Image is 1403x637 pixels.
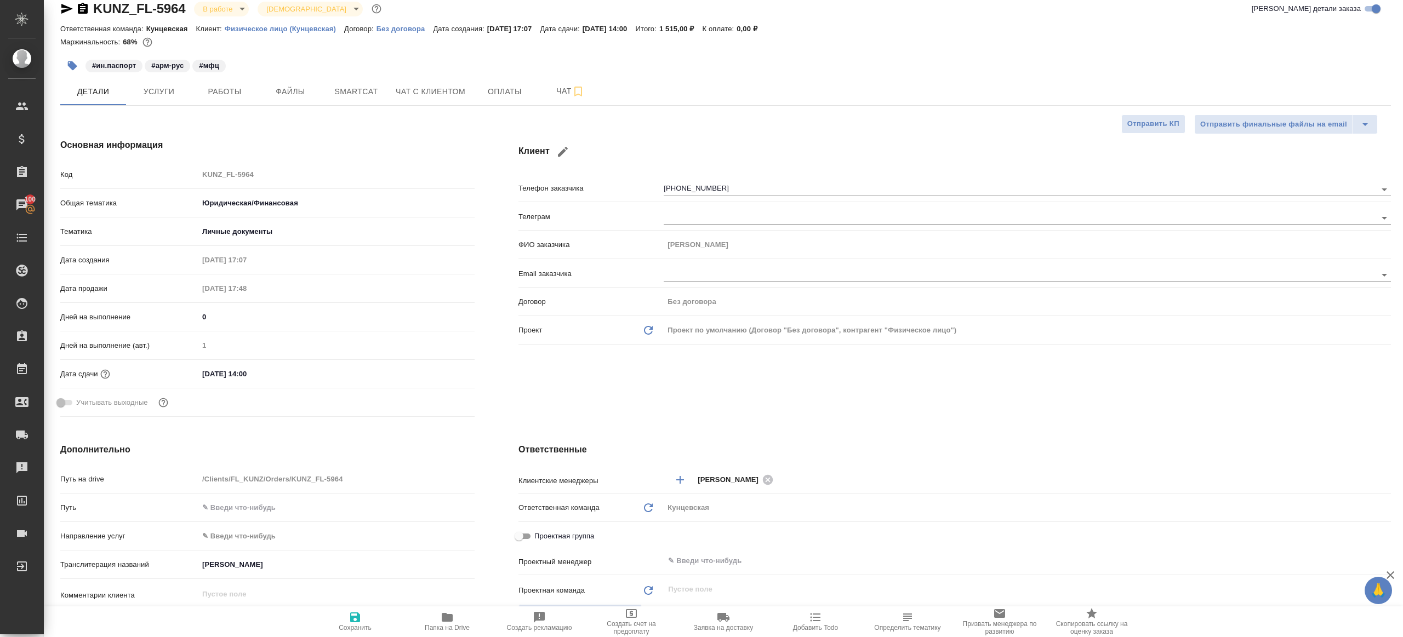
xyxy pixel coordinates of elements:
p: Проектный менеджер [518,556,664,567]
p: Договор [518,296,664,307]
input: Пустое поле [664,294,1391,309]
span: Учитывать выходные [76,397,148,408]
p: Общая тематика [60,198,198,209]
p: Дата создания: [433,25,487,33]
input: Пустое поле [198,280,294,296]
span: Папка на Drive [425,624,470,632]
p: Код [60,169,198,180]
button: Скопировать ссылку для ЯМессенджера [60,2,73,15]
p: Путь [60,502,198,513]
span: Создать рекламацию [507,624,572,632]
button: Сохранить [309,606,401,637]
a: 100 [3,191,41,219]
p: К оплате: [703,25,737,33]
p: Дней на выполнение (авт.) [60,340,198,351]
p: Телеграм [518,211,664,222]
button: Отправить финальные файлы на email [1194,114,1353,134]
button: 400.00 RUB; [140,35,155,49]
input: ✎ Введи что-нибудь [198,556,475,572]
span: [PERSON_NAME] детали заказа [1252,3,1361,14]
p: 0,00 ₽ [737,25,766,33]
span: Smartcat [330,85,383,99]
p: Тематика [60,226,198,237]
button: 🙏 [1365,577,1392,604]
h4: Клиент [518,139,1391,165]
button: [DEMOGRAPHIC_DATA] [263,4,349,14]
span: Призвать менеджера по развитию [960,620,1039,635]
p: Email заказчика [518,268,664,279]
span: Работы [198,85,251,99]
p: #арм-рус [151,60,184,71]
p: Дата продажи [60,283,198,294]
button: Распределить на ПМ-команду [518,604,642,623]
div: ✎ Введи что-нибудь [202,531,461,542]
div: Кунцевская [664,498,1391,517]
p: Итого: [635,25,659,33]
span: Проектная группа [534,531,594,542]
span: Файлы [264,85,317,99]
button: Open [1377,210,1392,226]
h4: Дополнительно [60,443,475,456]
span: Оплаты [478,85,531,99]
button: Скопировать ссылку [76,2,89,15]
input: Пустое поле [664,237,1391,252]
button: Доп статусы указывают на важность/срочность заказа [369,2,384,16]
p: 68% [123,38,140,46]
button: Определить тематику [862,606,954,637]
input: ✎ Введи что-нибудь [198,366,294,382]
button: Добавить менеджера [667,467,693,493]
span: Чат с клиентом [396,85,465,99]
p: Направление услуг [60,531,198,542]
p: [DATE] 14:00 [583,25,636,33]
div: ✎ Введи что-нибудь [198,527,475,546]
p: Телефон заказчика [518,183,664,194]
span: ин.паспорт [84,60,144,70]
div: В работе [258,2,362,16]
button: Open [1377,267,1392,283]
button: Скопировать ссылку на оценку заказа [1046,606,1138,637]
p: ФИО заказчика [518,239,664,250]
p: [DATE] 17:07 [487,25,540,33]
p: Комментарии клиента [60,590,198,601]
div: Личные документы [198,222,475,241]
span: 100 [18,194,43,205]
h4: Ответственные [518,443,1391,456]
input: ✎ Введи что-нибудь [198,500,475,515]
p: Клиент: [196,25,225,33]
p: Клиентские менеджеры [518,475,664,486]
p: Проектная команда [518,585,585,596]
button: Выбери, если сб и вс нужно считать рабочими днями для выполнения заказа. [156,395,170,410]
div: В работе [194,2,249,16]
span: Скопировать ссылку на оценку заказа [1052,620,1131,635]
span: Определить тематику [874,624,940,632]
button: Open [1385,479,1387,481]
span: 🙏 [1369,579,1388,602]
p: Маржинальность: [60,38,123,46]
input: ✎ Введи что-нибудь [667,554,1351,567]
div: Юридическая/Финансовая [198,194,475,213]
p: Ответственная команда: [60,25,146,33]
span: Заявка на доставку [694,624,753,632]
p: 1 515,00 ₽ [659,25,703,33]
span: [PERSON_NAME] [698,474,765,485]
span: арм-рус [144,60,191,70]
button: Если добавить услуги и заполнить их объемом, то дата рассчитается автоматически [98,367,112,381]
p: Договор: [344,25,377,33]
button: Open [1385,560,1387,562]
svg: Подписаться [572,85,585,98]
span: Отправить КП [1127,118,1179,130]
span: Детали [67,85,119,99]
div: Проект по умолчанию (Договор "Без договора", контрагент "Физическое лицо") [664,321,1391,340]
a: Физическое лицо (Кунцевская) [225,24,344,33]
p: Физическое лицо (Кунцевская) [225,25,344,33]
p: Ответственная команда [518,502,600,513]
button: Добавить Todo [769,606,862,637]
p: Дней на выполнение [60,312,198,323]
p: #ин.паспорт [92,60,136,71]
input: Пустое поле [198,337,475,353]
input: ✎ Введи что-нибудь [198,309,475,325]
p: Дата создания [60,255,198,266]
div: split button [1194,114,1378,134]
button: В работе [199,4,236,14]
input: Пустое поле [198,471,475,487]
